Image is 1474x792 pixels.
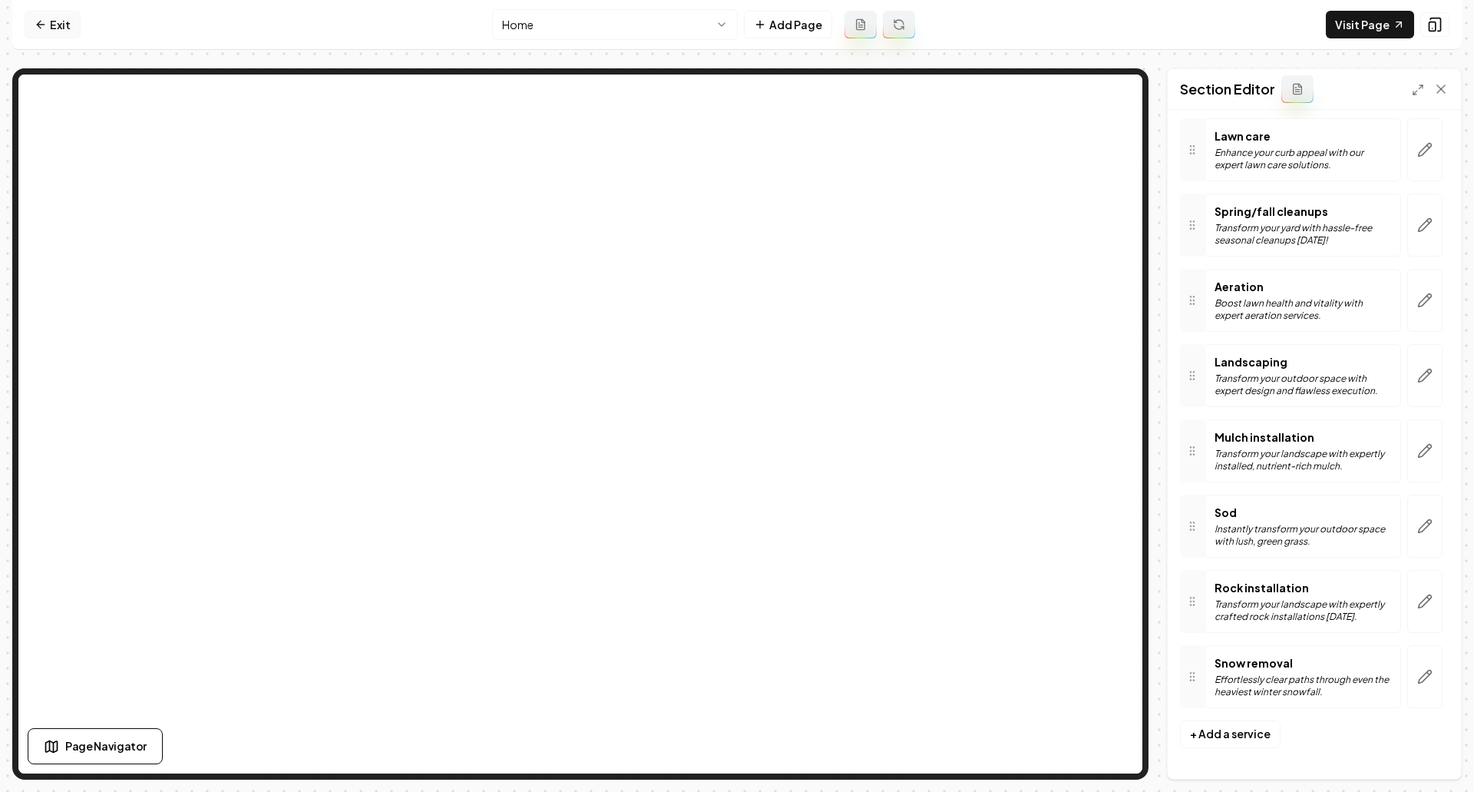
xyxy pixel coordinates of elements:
[1215,354,1391,369] p: Landscaping
[1215,523,1391,548] p: Instantly transform your outdoor space with lush, green grass.
[1215,429,1391,445] p: Mulch installation
[1215,655,1391,671] p: Snow removal
[1215,598,1391,623] p: Transform your landscape with expertly crafted rock installations [DATE].
[1326,11,1414,38] a: Visit Page
[744,11,832,38] button: Add Page
[1215,128,1391,144] p: Lawn care
[1215,297,1391,322] p: Boost lawn health and vitality with expert aeration services.
[1215,674,1391,698] p: Effortlessly clear paths through even the heaviest winter snowfall.
[25,11,81,38] a: Exit
[1180,721,1281,748] button: + Add a service
[1215,147,1391,171] p: Enhance your curb appeal with our expert lawn care solutions.
[883,11,915,38] button: Regenerate page
[1180,78,1275,100] h2: Section Editor
[1215,580,1391,595] p: Rock installation
[1215,279,1391,294] p: Aeration
[844,11,877,38] button: Add admin page prompt
[1215,373,1391,397] p: Transform your outdoor space with expert design and flawless execution.
[1215,448,1391,472] p: Transform your landscape with expertly installed, nutrient-rich mulch.
[28,728,163,764] button: Page Navigator
[1215,505,1391,520] p: Sod
[1215,222,1391,247] p: Transform your yard with hassle-free seasonal cleanups [DATE]!
[1281,75,1314,103] button: Add admin section prompt
[1215,204,1391,219] p: Spring/fall cleanups
[65,738,147,754] span: Page Navigator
